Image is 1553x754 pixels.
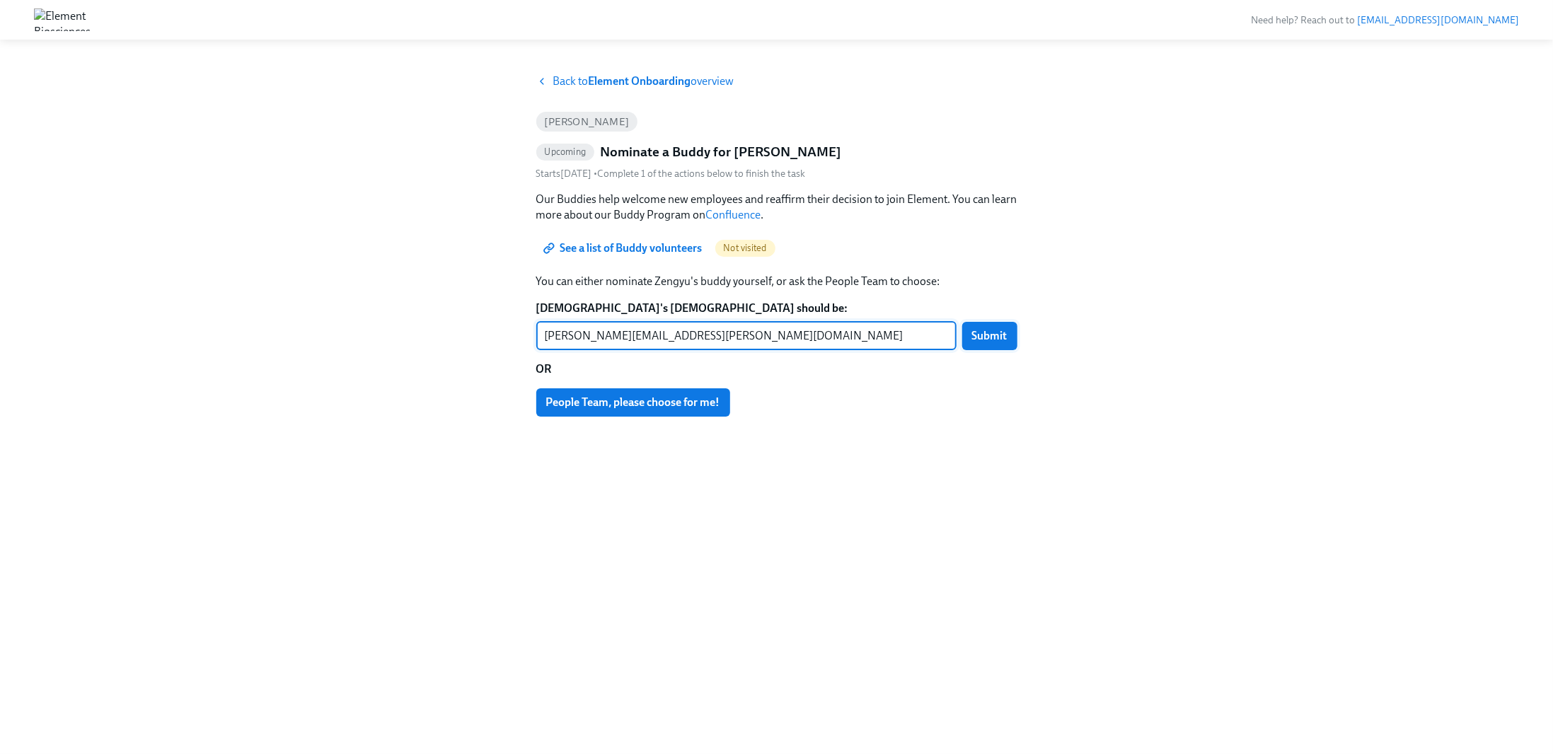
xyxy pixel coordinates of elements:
p: Our Buddies help welcome new employees and reaffirm their decision to join Element. You can learn... [536,192,1017,223]
img: Element Biosciences [34,8,91,31]
a: [EMAIL_ADDRESS][DOMAIN_NAME] [1357,14,1519,26]
span: See a list of Buddy volunteers [546,241,703,255]
strong: OR [536,362,552,376]
div: • Complete 1 of the actions below to finish the task [536,167,806,180]
button: People Team, please choose for me! [536,388,730,417]
span: People Team, please choose for me! [546,395,720,410]
span: Upcoming [536,146,595,157]
a: Confluence [706,208,761,221]
h5: Nominate a Buddy for [PERSON_NAME] [600,143,841,161]
span: Tuesday, September 2nd 2025, 11:33 am [536,168,592,180]
span: Back to overview [553,74,734,89]
a: See a list of Buddy volunteers [536,234,712,262]
span: [PERSON_NAME] [536,117,638,127]
label: [DEMOGRAPHIC_DATA]'s [DEMOGRAPHIC_DATA] should be: [536,301,1017,316]
a: Back toElement Onboardingoverview [536,74,1017,89]
button: Submit [962,322,1017,350]
strong: Element Onboarding [589,74,691,88]
span: Submit [972,329,1008,343]
span: Not visited [715,243,775,253]
p: You can either nominate Zengyu's buddy yourself, or ask the People Team to choose: [536,274,1017,289]
span: Need help? Reach out to [1251,14,1519,26]
input: Enter their work email address [536,322,957,350]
